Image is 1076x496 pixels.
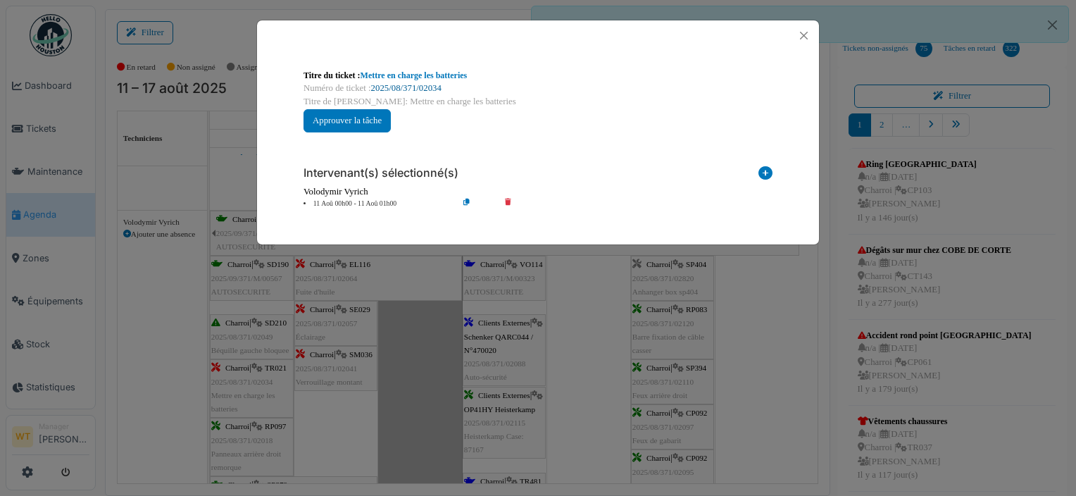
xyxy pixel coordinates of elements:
[304,166,458,180] h6: Intervenant(s) sélectionné(s)
[304,69,772,82] div: Titre du ticket :
[758,166,772,185] i: Ajouter
[296,199,458,209] li: 11 Aoû 00h00 - 11 Aoû 01h00
[304,185,772,199] div: Volodymir Vyrich
[371,83,442,93] a: 2025/08/371/02034
[794,26,813,45] button: Close
[304,95,772,108] div: Titre de [PERSON_NAME]: Mettre en charge les batteries
[304,109,391,132] button: Approuver la tâche
[361,70,468,80] a: Mettre en charge les batteries
[304,82,772,95] div: Numéro de ticket :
